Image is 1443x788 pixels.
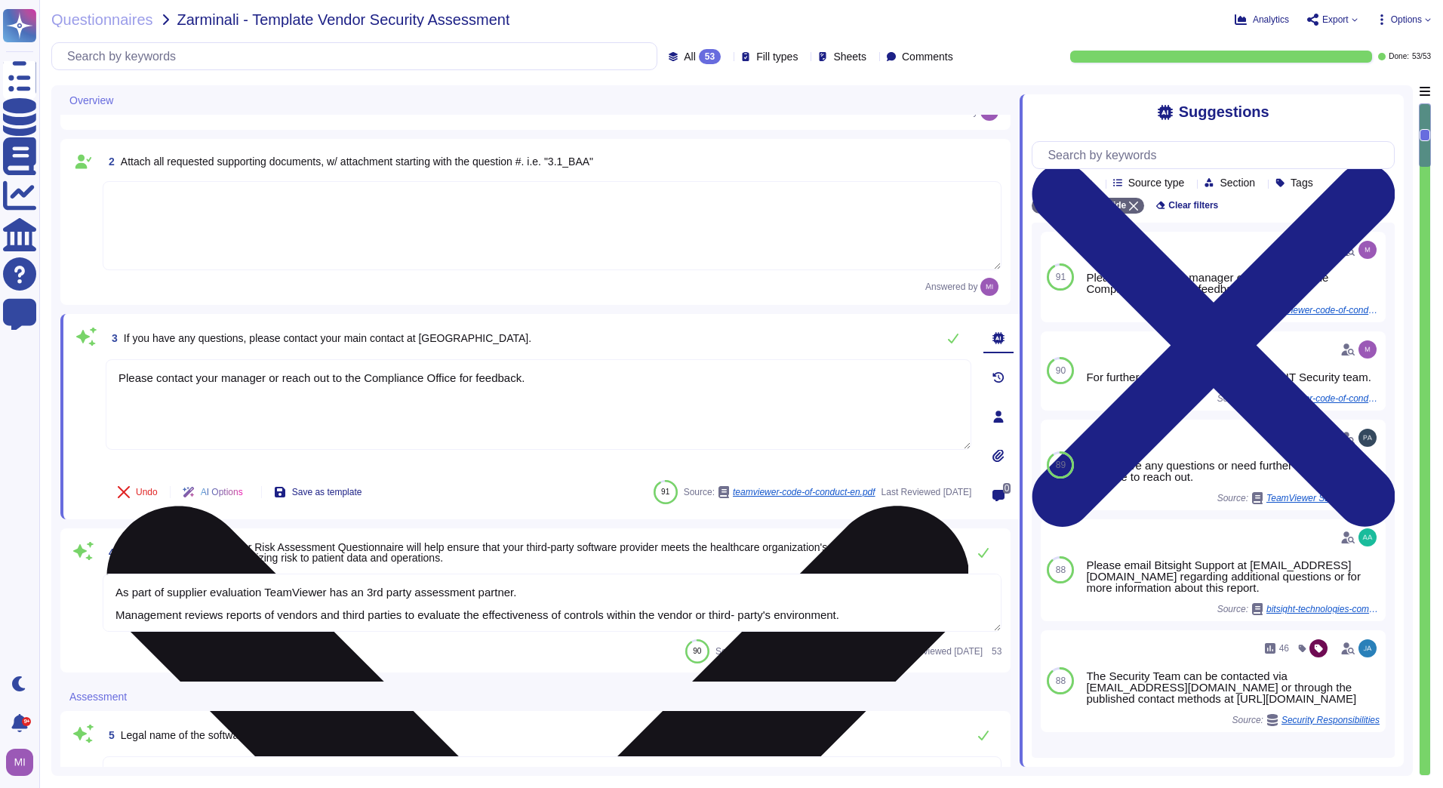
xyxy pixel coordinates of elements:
[833,51,866,62] span: Sheets
[756,51,798,62] span: Fill types
[1358,340,1377,359] img: user
[1391,15,1422,24] span: Options
[699,49,721,64] div: 53
[1232,714,1380,726] span: Source:
[103,156,115,167] span: 2
[103,547,115,558] span: 4
[1032,756,1395,768] span: Load more...
[6,749,33,776] img: user
[1266,605,1380,614] span: bitsight-technologies-company-overview-teamviewer-se-2024-11-14.pdf
[661,488,669,496] span: 91
[69,691,127,702] span: Assessment
[925,107,977,116] span: Answered by
[103,574,1001,632] textarea: As part of supplier evaluation TeamViewer has an 3rd party assessment partner. Management reviews...
[1322,15,1349,24] span: Export
[1281,716,1380,725] span: Security Responsibilities
[1412,53,1431,60] span: 53 / 53
[106,333,118,343] span: 3
[1279,644,1289,653] span: 46
[103,730,115,740] span: 5
[1056,460,1066,469] span: 89
[1235,14,1289,26] button: Analytics
[1056,676,1066,685] span: 88
[1040,142,1394,168] input: Search by keywords
[121,155,593,168] span: Attach all requested supporting documents, w/ attachment starting with the question #. i.e. "3.1_...
[693,647,701,655] span: 90
[3,746,44,779] button: user
[1358,241,1377,259] img: user
[1056,272,1066,282] span: 91
[22,717,31,726] div: 9+
[1358,528,1377,546] img: user
[1003,483,1011,494] span: 0
[177,12,510,27] span: Zarminali - Template Vendor Security Assessment
[1086,670,1380,704] div: The Security Team can be contacted via [EMAIL_ADDRESS][DOMAIN_NAME] or through the published cont...
[1253,15,1289,24] span: Analytics
[69,95,113,106] span: Overview
[980,278,998,296] img: user
[1358,429,1377,447] img: user
[106,359,971,450] textarea: Please contact your manager or reach out to the Compliance Office for feedback.
[51,12,153,27] span: Questionnaires
[1217,603,1380,615] span: Source:
[1056,366,1066,375] span: 90
[902,51,953,62] span: Comments
[1086,559,1380,593] div: Please email Bitsight Support at [EMAIL_ADDRESS][DOMAIN_NAME] regarding additional questions or f...
[1389,53,1409,60] span: Done:
[60,43,657,69] input: Search by keywords
[684,51,696,62] span: All
[1358,639,1377,657] img: user
[989,647,1001,656] span: 53
[124,332,531,344] span: If you have any questions, please contact your main contact at [GEOGRAPHIC_DATA].
[1056,565,1066,574] span: 88
[925,282,977,291] span: Answered by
